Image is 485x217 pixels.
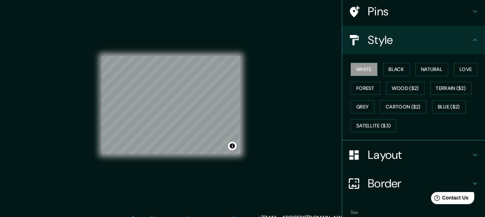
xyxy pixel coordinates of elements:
[351,119,396,132] button: Satellite ($3)
[342,169,485,198] div: Border
[430,82,472,95] button: Terrain ($2)
[415,63,448,76] button: Natural
[432,100,466,113] button: Blue ($2)
[421,189,477,209] iframe: Help widget launcher
[351,100,374,113] button: Grey
[342,26,485,54] div: Style
[351,82,380,95] button: Forest
[383,63,410,76] button: Black
[368,33,471,47] h4: Style
[368,148,471,162] h4: Layout
[351,63,377,76] button: White
[228,142,237,150] button: Toggle attribution
[351,210,358,216] label: Size
[380,100,426,113] button: Cartoon ($2)
[454,63,477,76] button: Love
[368,176,471,191] h4: Border
[102,56,240,154] canvas: Map
[368,4,471,19] h4: Pins
[342,141,485,169] div: Layout
[386,82,425,95] button: Wood ($2)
